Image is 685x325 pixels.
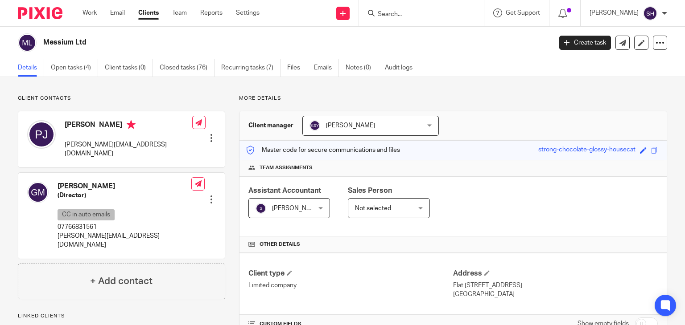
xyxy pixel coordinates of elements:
[314,59,339,77] a: Emails
[160,59,215,77] a: Closed tasks (76)
[260,241,300,248] span: Other details
[65,140,192,158] p: [PERSON_NAME][EMAIL_ADDRESS][DOMAIN_NAME]
[58,223,191,232] p: 07766831561
[127,120,136,129] i: Primary
[18,313,225,320] p: Linked clients
[27,120,56,149] img: svg%3E
[239,95,667,102] p: More details
[453,269,658,278] h4: Address
[287,59,307,77] a: Files
[377,11,457,19] input: Search
[256,203,266,214] img: svg%3E
[590,8,639,17] p: [PERSON_NAME]
[51,59,98,77] a: Open tasks (4)
[248,121,293,130] h3: Client manager
[248,269,453,278] h4: Client type
[110,8,125,17] a: Email
[105,59,153,77] a: Client tasks (0)
[538,145,635,155] div: strong-chocolate-glossy-housecat
[58,209,115,220] p: CC in auto emails
[559,36,611,50] a: Create task
[346,59,378,77] a: Notes (0)
[27,182,49,203] img: svg%3E
[385,59,419,77] a: Audit logs
[453,281,658,290] p: Flat [STREET_ADDRESS]
[326,122,375,129] span: [PERSON_NAME]
[172,8,187,17] a: Team
[643,6,657,20] img: svg%3E
[248,281,453,290] p: Limited company
[138,8,159,17] a: Clients
[18,33,37,52] img: svg%3E
[58,232,191,250] p: [PERSON_NAME][EMAIL_ADDRESS][DOMAIN_NAME]
[58,191,191,200] h5: (Director)
[260,164,313,171] span: Team assignments
[246,146,400,154] p: Master code for secure communications and files
[18,7,62,19] img: Pixie
[236,8,260,17] a: Settings
[18,95,225,102] p: Client contacts
[58,182,191,191] h4: [PERSON_NAME]
[90,274,153,288] h4: + Add contact
[43,38,446,47] h2: Messium Ltd
[453,290,658,299] p: [GEOGRAPHIC_DATA]
[221,59,281,77] a: Recurring tasks (7)
[506,10,540,16] span: Get Support
[18,59,44,77] a: Details
[272,205,326,211] span: [PERSON_NAME] R
[200,8,223,17] a: Reports
[309,120,320,131] img: svg%3E
[83,8,97,17] a: Work
[348,187,392,194] span: Sales Person
[65,120,192,131] h4: [PERSON_NAME]
[355,205,391,211] span: Not selected
[248,187,321,194] span: Assistant Accountant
